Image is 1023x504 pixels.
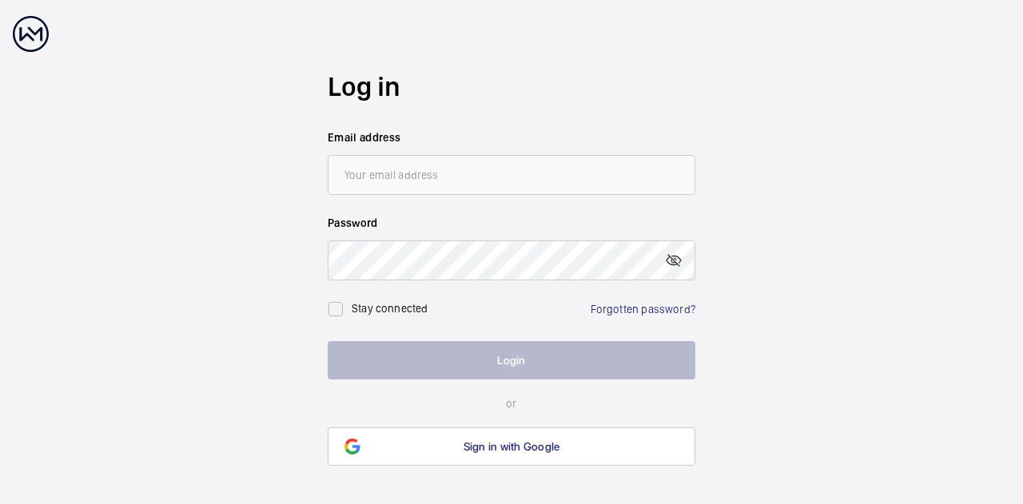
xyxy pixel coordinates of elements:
input: Your email address [328,155,695,195]
label: Email address [328,129,695,145]
label: Password [328,215,695,231]
h2: Log in [328,68,695,105]
label: Stay connected [352,302,428,315]
a: Forgotten password? [591,303,695,315]
span: Sign in with Google [464,440,560,453]
button: Login [328,341,695,379]
p: or [328,395,695,411]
